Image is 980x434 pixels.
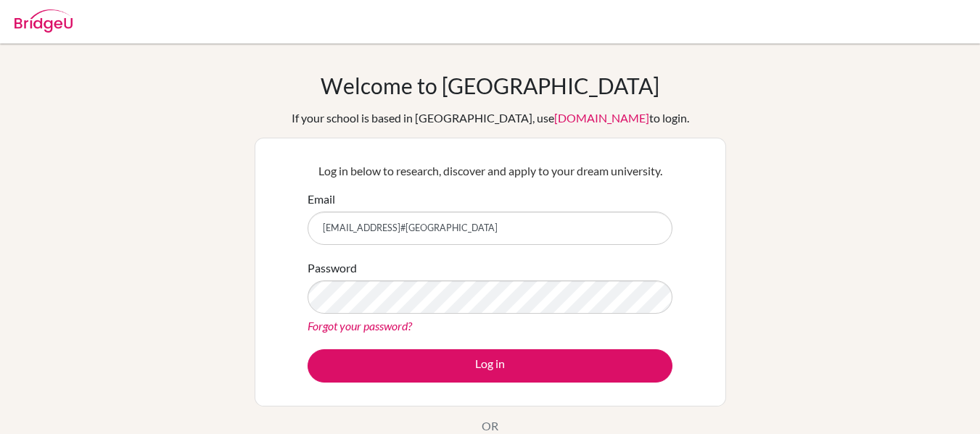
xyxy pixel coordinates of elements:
[321,72,659,99] h1: Welcome to [GEOGRAPHIC_DATA]
[308,259,357,277] label: Password
[308,191,335,208] label: Email
[308,349,672,383] button: Log in
[308,162,672,180] p: Log in below to research, discover and apply to your dream university.
[554,111,649,125] a: [DOMAIN_NAME]
[292,109,689,127] div: If your school is based in [GEOGRAPHIC_DATA], use to login.
[308,319,412,333] a: Forgot your password?
[15,9,73,33] img: Bridge-U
